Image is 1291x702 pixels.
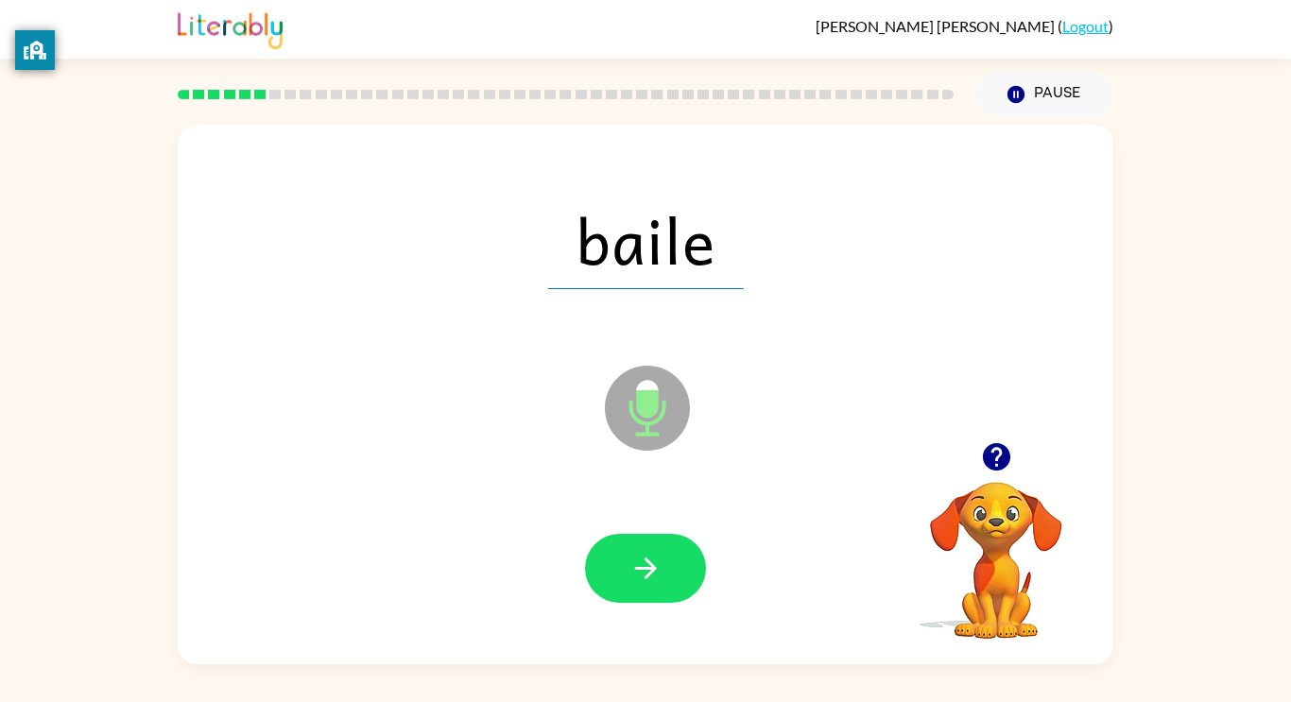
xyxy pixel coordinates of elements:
button: privacy banner [15,30,55,70]
a: Logout [1062,17,1109,35]
div: ( ) [816,17,1113,35]
img: Literably [178,8,283,49]
span: baile [548,191,744,289]
span: [PERSON_NAME] [PERSON_NAME] [816,17,1058,35]
button: Pause [976,73,1113,116]
video: Your browser must support playing .mp4 files to use Literably. Please try using another browser. [902,453,1091,642]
